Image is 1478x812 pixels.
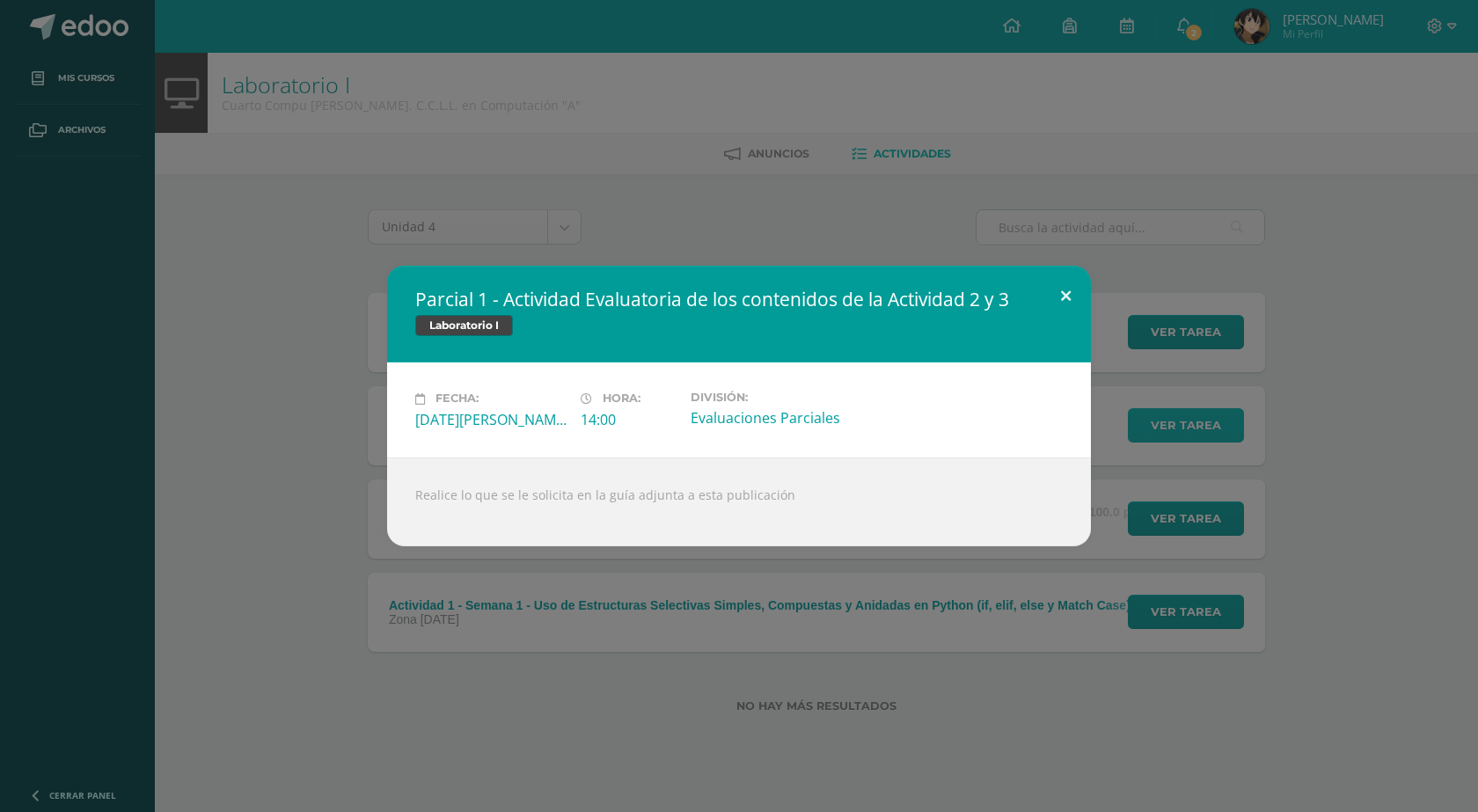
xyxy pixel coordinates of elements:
button: Close (Esc) [1041,266,1091,326]
span: Laboratorio I [415,315,513,336]
div: Evaluaciones Parciales [691,408,842,428]
div: 14:00 [581,410,677,429]
span: Hora: [603,392,640,406]
div: [DATE][PERSON_NAME] [415,410,567,429]
span: Fecha: [435,392,479,406]
div: Realice lo que se le solicita en la guía adjunta a esta publicación [387,457,1091,546]
label: División: [691,391,842,404]
h2: Parcial 1 - Actividad Evaluatoria de los contenidos de la Actividad 2 y 3 [415,287,1063,311]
